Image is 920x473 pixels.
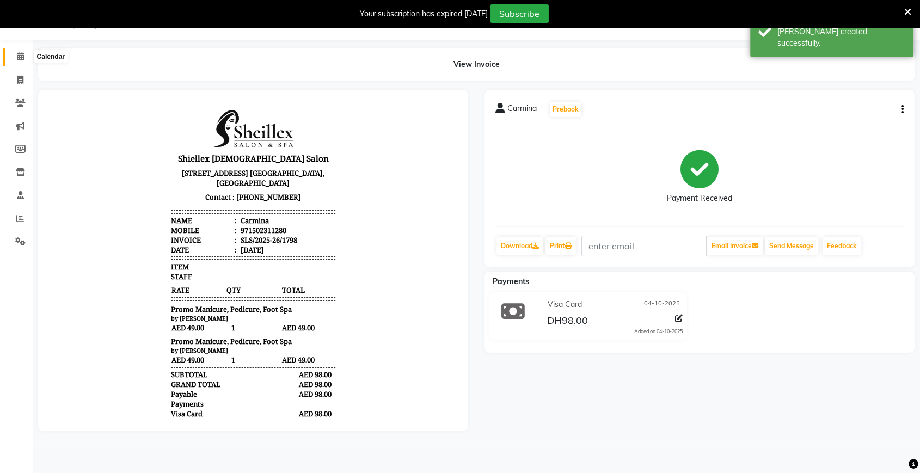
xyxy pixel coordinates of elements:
[496,237,543,255] a: Download
[34,50,68,63] div: Calendar
[232,222,286,232] span: AED 49.00
[507,103,537,118] span: Carmina
[122,298,155,308] div: Payments
[189,134,248,144] div: SLS/2025-26/1798
[122,144,188,154] div: Date
[122,254,176,265] span: AED 49.00
[189,144,215,154] div: [DATE]
[189,125,237,134] div: 971502311280
[177,254,231,265] span: 1
[122,236,243,245] span: Promo Manicure, Pedicure, Foot Spa
[777,26,905,49] div: Bill created successfully.
[707,237,763,255] button: Email Invoice
[548,299,582,310] span: Visa Card
[177,222,231,232] span: 1
[186,144,188,154] span: :
[122,184,176,195] span: RATE
[644,299,680,310] span: 04-10-2025
[122,171,143,181] span: STAFF
[634,328,683,335] div: Added on 04-10-2025
[246,288,286,298] div: AED 98.00
[232,184,286,195] span: TOTAL
[360,8,488,20] div: Your subscription has expired [DATE]
[186,134,188,144] span: :
[122,65,286,89] p: [STREET_ADDRESS] [GEOGRAPHIC_DATA], [GEOGRAPHIC_DATA]
[122,134,188,144] div: Invoice
[122,269,158,279] div: SUBTOTAL
[493,277,529,286] span: Payments
[122,288,148,298] div: Payable
[122,308,154,318] span: Visa Card
[122,279,171,288] div: GRAND TOTAL
[38,48,915,81] div: View Invoice
[122,222,176,232] span: AED 49.00
[232,254,286,265] span: AED 49.00
[122,125,188,134] div: Mobile
[490,4,549,23] button: Subscribe
[186,125,188,134] span: :
[550,102,581,117] button: Prebook
[246,279,286,288] div: AED 98.00
[177,184,231,195] span: QTY
[246,308,286,318] div: AED 98.00
[122,115,188,125] div: Name
[765,237,818,255] button: Send Message
[163,9,245,48] img: file_1696324394575.PNG
[667,193,732,204] div: Payment Received
[122,245,179,254] small: by [PERSON_NAME]
[246,269,286,279] div: AED 98.00
[122,213,179,222] small: by [PERSON_NAME]
[186,115,188,125] span: :
[122,89,286,103] p: Contact : [PHONE_NUMBER]
[189,115,220,125] div: Carmina
[122,204,243,213] span: Promo Manicure, Pedicure, Foot Spa
[122,50,286,65] h3: Shiellex [DEMOGRAPHIC_DATA] Salon
[547,314,588,329] span: DH98.00
[581,236,707,256] input: enter email
[122,161,140,171] span: ITEM
[823,237,861,255] a: Feedback
[545,237,576,255] a: Print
